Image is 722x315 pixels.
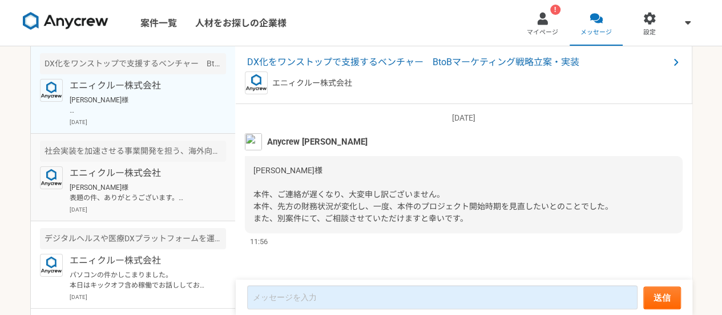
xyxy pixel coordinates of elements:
[40,53,226,74] div: DX化をワンストップで支援するベンチャー BtoBマーケティング戦略立案・実装
[247,55,669,69] span: DX化をワンストップで支援するベンチャー BtoBマーケティング戦略立案・実装
[70,254,211,268] p: エニィクルー株式会社
[643,28,656,37] span: 設定
[70,205,226,214] p: [DATE]
[272,77,352,89] p: エニィクルー株式会社
[267,135,368,148] span: Anycrew [PERSON_NAME]
[70,270,211,290] p: パソコンの件かしこまりました。 本日はキックオフ含め稼働でお話ししておりますので、稼働という扱いで進めていただければと思います。 6日からとのことかしこまりました。 引き続きよろしくお願い致します。
[70,293,226,301] p: [DATE]
[245,112,683,124] p: [DATE]
[40,228,226,249] div: デジタルヘルスや医療DXプラットフォームを運営企業：COOサポート（事業企画）
[70,95,211,115] p: [PERSON_NAME]様 本件、ご連絡が遅くなり、大変申し訳ございません。 本件、先方の財務状況が変化し、一度、本件のプロジェクト開始時期を見直したいとのことでした。 また、別案件にて、ご相...
[70,166,211,180] p: エニィクルー株式会社
[70,79,211,93] p: エニィクルー株式会社
[40,79,63,102] img: logo_text_blue_01.png
[253,166,613,223] span: [PERSON_NAME]様 本件、ご連絡が遅くなり、大変申し訳ございません。 本件、先方の財務状況が変化し、一度、本件のプロジェクト開始時期を見直したいとのことでした。 また、別案件にて、ご相...
[40,141,226,162] div: 社会実装を加速させる事業開発を担う、海外向け脱炭素クレジット事業推進メンバー
[70,118,226,126] p: [DATE]
[245,71,268,94] img: logo_text_blue_01.png
[23,12,108,30] img: 8DqYSo04kwAAAAASUVORK5CYII=
[550,5,560,15] div: !
[527,28,558,37] span: マイページ
[245,133,262,150] img: %E3%83%95%E3%82%9A%E3%83%AD%E3%83%95%E3%82%A3%E3%83%BC%E3%83%AB%E7%94%BB%E5%83%8F%E3%81%AE%E3%82%...
[643,286,681,309] button: 送信
[250,236,268,247] span: 11:56
[70,182,211,203] p: [PERSON_NAME]様 表題の件、ありがとうございます。 よろしくお願いいたします。 [PERSON_NAME]
[40,254,63,277] img: logo_text_blue_01.png
[580,28,612,37] span: メッセージ
[40,166,63,189] img: logo_text_blue_01.png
